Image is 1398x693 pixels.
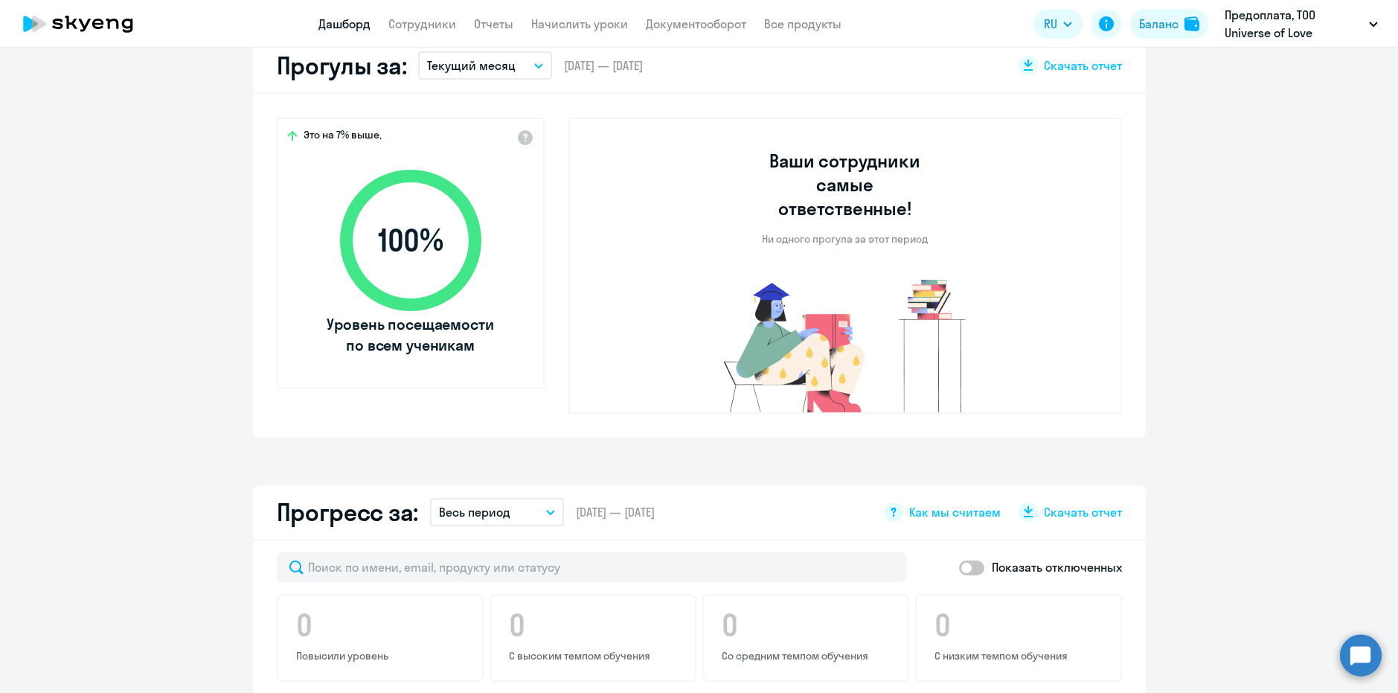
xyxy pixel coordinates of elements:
h3: Ваши сотрудники самые ответственные! [749,149,940,220]
a: Отчеты [474,16,513,31]
a: Дашборд [318,16,371,31]
button: RU [1033,9,1083,39]
div: Баланс [1139,15,1179,33]
h2: Прогресс за: [277,497,418,527]
h2: Прогулы за: [277,51,407,80]
a: Начислить уроки [531,16,628,31]
p: Текущий месяц [427,57,516,74]
a: Сотрудники [388,16,456,31]
img: no-truants [696,275,994,412]
p: Весь период [439,503,510,521]
span: Скачать отчет [1044,504,1122,520]
span: RU [1044,15,1057,33]
span: Как мы считаем [909,504,1001,520]
img: balance [1184,16,1199,31]
a: Все продукты [764,16,841,31]
input: Поиск по имени, email, продукту или статусу [277,552,906,582]
button: Предоплата, ТОО Universe of Love (Универсе оф лове) [1217,6,1385,42]
button: Балансbalance [1130,9,1208,39]
p: Предоплата, ТОО Universe of Love (Универсе оф лове) [1225,6,1363,42]
p: Ни одного прогула за этот период [762,232,928,246]
span: [DATE] — [DATE] [564,57,643,74]
span: [DATE] — [DATE] [576,504,655,520]
button: Текущий месяц [418,51,552,80]
a: Документооборот [646,16,746,31]
p: Показать отключенных [992,558,1122,576]
span: Скачать отчет [1044,57,1122,74]
span: 100 % [325,223,496,258]
span: Уровень посещаемости по всем ученикам [325,314,496,356]
span: Это на 7% выше, [304,128,382,146]
button: Весь период [430,498,564,526]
